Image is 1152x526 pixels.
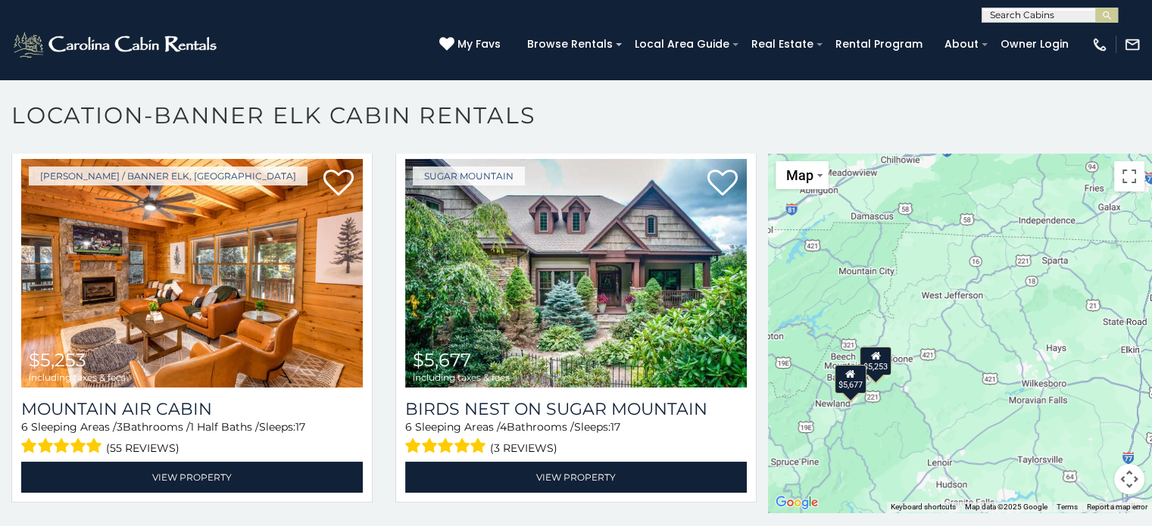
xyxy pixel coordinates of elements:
a: Rental Program [828,33,930,56]
a: Owner Login [993,33,1076,56]
span: 4 [500,420,507,434]
a: Mountain Air Cabin [21,399,363,419]
a: About [937,33,986,56]
a: Real Estate [744,33,821,56]
button: Toggle fullscreen view [1114,161,1144,191]
a: Add to favorites [707,168,738,200]
a: My Favs [439,36,504,53]
div: $5,253 [860,347,891,375]
span: Map [786,167,813,183]
span: Map data ©2025 Google [965,503,1047,511]
a: Birds Nest On Sugar Mountain [405,399,747,419]
img: Mountain Air Cabin [21,159,363,387]
a: Local Area Guide [627,33,737,56]
span: including taxes & fees [413,372,510,382]
a: Open this area in Google Maps (opens a new window) [772,493,822,512]
a: Report a map error [1087,503,1147,511]
img: Birds Nest On Sugar Mountain [405,159,747,387]
a: Mountain Air Cabin $5,253 including taxes & fees [21,159,363,387]
a: Browse Rentals [520,33,620,56]
a: View Property [405,462,747,493]
div: Sleeping Areas / Bathrooms / Sleeps: [405,419,747,458]
span: 6 [21,420,28,434]
div: $5,677 [834,365,866,394]
a: Terms (opens in new tab) [1057,503,1078,511]
span: 17 [610,420,620,434]
a: View Property [21,462,363,493]
button: Change map style [776,161,829,189]
span: 17 [295,420,305,434]
a: Birds Nest On Sugar Mountain $5,677 including taxes & fees [405,159,747,387]
img: mail-regular-white.png [1124,36,1141,53]
span: 1 Half Baths / [190,420,259,434]
button: Map camera controls [1114,464,1144,494]
button: Keyboard shortcuts [891,502,956,512]
div: Sleeping Areas / Bathrooms / Sleeps: [21,419,363,458]
span: My Favs [457,36,501,52]
span: 6 [405,420,412,434]
span: 3 [117,420,123,434]
img: White-1-2.png [11,30,221,60]
a: Sugar Mountain [413,167,525,185]
span: $5,253 [29,349,86,371]
span: $5,677 [413,349,471,371]
span: (55 reviews) [106,438,180,458]
a: [PERSON_NAME] / Banner Elk, [GEOGRAPHIC_DATA] [29,167,308,185]
img: phone-regular-white.png [1091,36,1108,53]
img: Google [772,493,822,512]
span: including taxes & fees [29,372,126,382]
span: (3 reviews) [490,438,557,458]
